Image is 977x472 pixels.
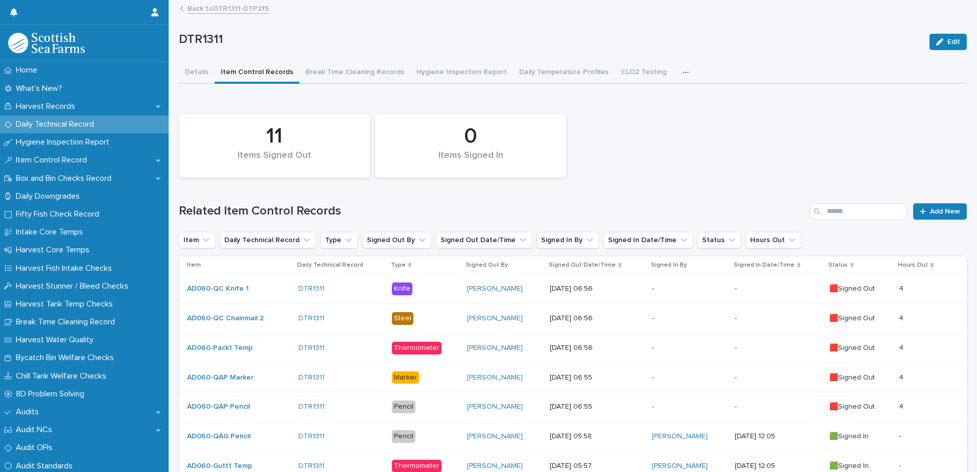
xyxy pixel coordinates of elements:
p: - [735,403,821,411]
p: Intake Core Temps [12,227,91,237]
button: CLO2 Testing [615,62,672,84]
p: [DATE] 06:56 [550,314,644,323]
img: mMrefqRFQpe26GRNOUkG [8,33,85,53]
p: 🟥Signed Out [829,373,891,382]
p: - [652,403,727,411]
p: Signed In By [651,259,687,271]
p: [DATE] 12:05 [735,432,821,441]
p: 🟥Signed Out [829,403,891,411]
button: Status [697,232,741,248]
p: Harvest Stunner / Bleed Checks [12,281,136,291]
p: Audit Standards [12,461,81,471]
p: Audit NCs [12,425,60,435]
p: Daily Technical Record [12,120,102,129]
p: [DATE] 12:05 [735,462,821,470]
p: 🟩Signed In [829,462,891,470]
a: DTR1311 [298,432,324,441]
button: Daily Temperature Profiles [513,62,615,84]
p: [DATE] 05:57 [550,462,644,470]
div: Steel [392,312,413,325]
button: Details [179,62,215,84]
a: [PERSON_NAME] [467,314,523,323]
p: - [652,285,727,293]
tr: AD060-QC Chainmail 2 DTR1311 Steel[PERSON_NAME] [DATE] 06:56--🟥Signed Out44 [179,303,967,333]
div: Items Signed In [392,150,549,172]
tr: AD060-QC Knife 1 DTR1311 Knife[PERSON_NAME] [DATE] 06:56--🟥Signed Out44 [179,274,967,304]
p: [DATE] 05:58 [550,432,644,441]
p: - [652,344,727,352]
p: 4 [899,371,905,382]
span: Add New [930,208,960,215]
p: 4 [899,400,905,411]
a: DTR1311 [298,344,324,352]
a: [PERSON_NAME] [467,285,523,293]
p: Daily Technical Record [297,259,363,271]
p: - [735,314,821,323]
tr: AD060-QAP Pencil DTR1311 Pencil[PERSON_NAME] [DATE] 06:55--🟥Signed Out44 [179,392,967,422]
p: Type [391,259,406,271]
p: [DATE] 06:56 [550,285,644,293]
button: Signed Out By [362,232,432,248]
p: Audits [12,407,47,417]
p: [DATE] 06:56 [550,344,644,352]
a: AD060-Gutt1 Temp [187,462,252,470]
a: DTR1311 [298,314,324,323]
p: 🟥Signed Out [829,285,891,293]
button: Hygiene Inspection Report [410,62,513,84]
p: - [735,373,821,382]
a: [PERSON_NAME] [652,462,708,470]
p: DTR1311 [179,32,921,47]
a: AD060-QAP Marker [187,373,253,382]
p: Daily Downgrades [12,192,88,201]
a: Add New [913,203,967,220]
a: DTR1311 [298,373,324,382]
p: 🟥Signed Out [829,314,891,323]
div: Marker [392,371,419,384]
a: AD060-QC Chainmail 2 [187,314,264,323]
button: Edit [929,34,967,50]
div: 11 [196,124,353,149]
p: Status [828,259,848,271]
p: Harvest Water Quality [12,335,102,345]
button: Item [179,232,216,248]
p: Signed In Date/Time [734,259,795,271]
a: AD060-QC Knife 1 [187,285,249,293]
p: 🟩Signed In [829,432,891,441]
button: Daily Technical Record [220,232,316,248]
p: Signed Out Date/Time [549,259,616,271]
p: Hours Out [898,259,928,271]
p: - [652,314,727,323]
a: [PERSON_NAME] [467,344,523,352]
p: 4 [899,342,905,352]
p: Fifty Fish Check Record [12,209,107,219]
a: [PERSON_NAME] [467,462,523,470]
a: DTR1311 [298,403,324,411]
div: Search [810,203,907,220]
a: DTR1311 [298,462,324,470]
p: Break Time Cleaning Record [12,317,123,327]
p: - [899,460,903,470]
p: [DATE] 06:55 [550,373,644,382]
p: 8D Problem Solving [12,389,92,399]
button: Break Time Cleaning Records [299,62,410,84]
button: Signed In By [537,232,599,248]
span: Edit [947,38,960,45]
a: AD060-QAG Pencil [187,432,250,441]
a: AD060-QAP Pencil [187,403,250,411]
tr: AD060-Pack1 Temp DTR1311 Thermometer[PERSON_NAME] [DATE] 06:56--🟥Signed Out44 [179,333,967,363]
a: [PERSON_NAME] [467,403,523,411]
p: - [735,285,821,293]
a: Back toDTR1311-DTP215 [188,2,269,14]
p: - [652,373,727,382]
a: AD060-Pack1 Temp [187,344,252,352]
p: 4 [899,282,905,293]
p: Home [12,65,45,75]
p: Harvest Fish Intake Checks [12,264,120,273]
div: Thermometer [392,342,441,355]
p: Bycatch Bin Welfare Checks [12,353,122,363]
p: Signed Out By [466,259,508,271]
a: [PERSON_NAME] [652,432,708,441]
p: Chill Tank Welfare Checks [12,371,114,381]
button: Hours Out [746,232,802,248]
p: - [899,430,903,441]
